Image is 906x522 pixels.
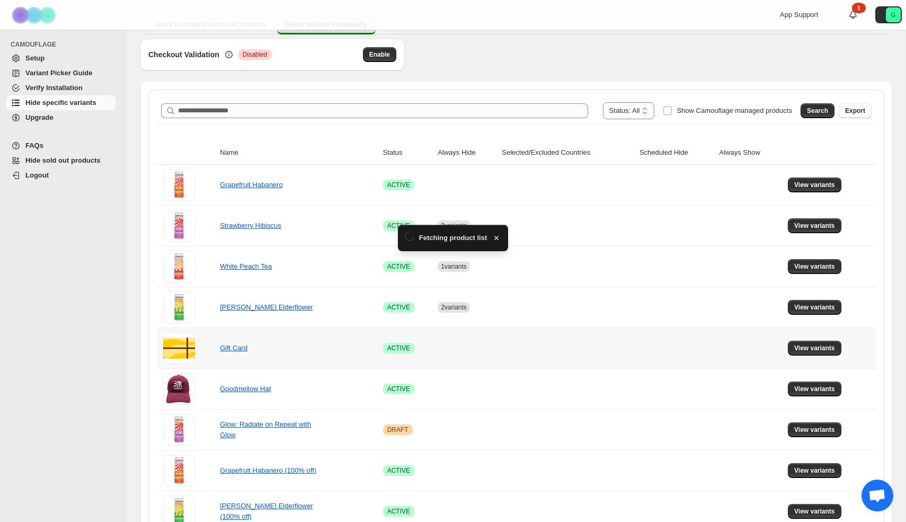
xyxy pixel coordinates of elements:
img: Glow: Radiate on Repeat with Glow [163,414,195,446]
a: Grapefruit Habanero (100% off) [220,466,316,474]
th: Scheduled Hide [636,141,716,165]
a: Hide sold out products [6,153,116,168]
span: ACTIVE [387,181,410,189]
button: View variants [788,504,841,519]
th: Name [217,141,380,165]
img: Grapefruit Habanero (100% off) [163,455,195,486]
span: 2 variants [441,222,467,229]
button: Export [839,103,872,118]
a: Upgrade [6,110,116,125]
span: ACTIVE [387,303,410,312]
span: 2 variants [441,304,467,311]
a: FAQs [6,138,116,153]
th: Status [380,141,434,165]
span: View variants [794,507,835,516]
button: Avatar with initials G [875,6,902,23]
text: G [891,12,896,18]
a: Logout [6,168,116,183]
a: Hide specific variants [6,95,116,110]
button: Enable [363,47,396,62]
span: Avatar with initials G [886,7,901,22]
button: View variants [788,178,841,192]
img: White Peach Tea [163,251,195,282]
span: Hide sold out products [25,156,101,164]
span: 1 variants [441,263,467,270]
span: ACTIVE [387,507,410,516]
h3: Checkout Validation [148,49,219,60]
span: FAQs [25,141,43,149]
img: Strawberry Hibiscus [163,210,195,242]
span: Variant Picker Guide [25,69,92,77]
span: Disabled [243,50,268,59]
span: Fetching product list [419,233,487,243]
span: ACTIVE [387,466,410,475]
button: View variants [788,341,841,356]
button: Search [801,103,834,118]
span: App Support [780,11,818,19]
th: Always Show [716,141,785,165]
span: View variants [794,222,835,230]
a: Setup [6,51,116,66]
a: Strawberry Hibiscus [220,222,281,229]
span: Setup [25,54,45,62]
img: Camouflage [8,1,61,30]
span: View variants [794,262,835,271]
span: ACTIVE [387,262,410,271]
span: Show Camouflage managed products [677,107,792,114]
button: View variants [788,259,841,274]
a: [PERSON_NAME] Elderflower [220,303,313,311]
span: View variants [794,466,835,475]
span: Upgrade [25,113,54,121]
span: View variants [794,385,835,393]
span: ACTIVE [387,344,410,352]
a: Verify Installation [6,81,116,95]
span: View variants [794,303,835,312]
img: Grapefruit Habanero [163,169,195,201]
a: Variant Picker Guide [6,66,116,81]
span: View variants [794,344,835,352]
img: Meyer Lemon Elderflower [163,291,195,323]
span: CAMOUFLAGE [11,40,120,49]
span: Hide specific variants [25,99,96,107]
span: Verify Installation [25,84,83,92]
a: Gift Card [220,344,247,352]
span: View variants [794,181,835,189]
span: Export [845,107,865,115]
span: ACTIVE [387,385,410,393]
a: 1 [848,10,858,20]
button: View variants [788,300,841,315]
span: ACTIVE [387,222,410,230]
button: View variants [788,463,841,478]
span: Search [807,107,828,115]
button: View variants [788,218,841,233]
span: DRAFT [387,426,408,434]
button: View variants [788,382,841,396]
a: Goodmellow Hat [220,385,271,393]
span: View variants [794,426,835,434]
a: Grapefruit Habanero [220,181,283,189]
div: 1 [852,3,866,13]
span: Enable [369,50,390,59]
th: Selected/Excluded Countries [499,141,636,165]
a: White Peach Tea [220,262,272,270]
div: Open chat [861,480,893,511]
a: Glow: Radiate on Repeat with Glow [220,420,311,439]
th: Always Hide [434,141,499,165]
button: View variants [788,422,841,437]
a: [PERSON_NAME] Elderflower (100% off) [220,502,313,520]
span: Logout [25,171,49,179]
img: Goodmellow Hat [163,373,195,404]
